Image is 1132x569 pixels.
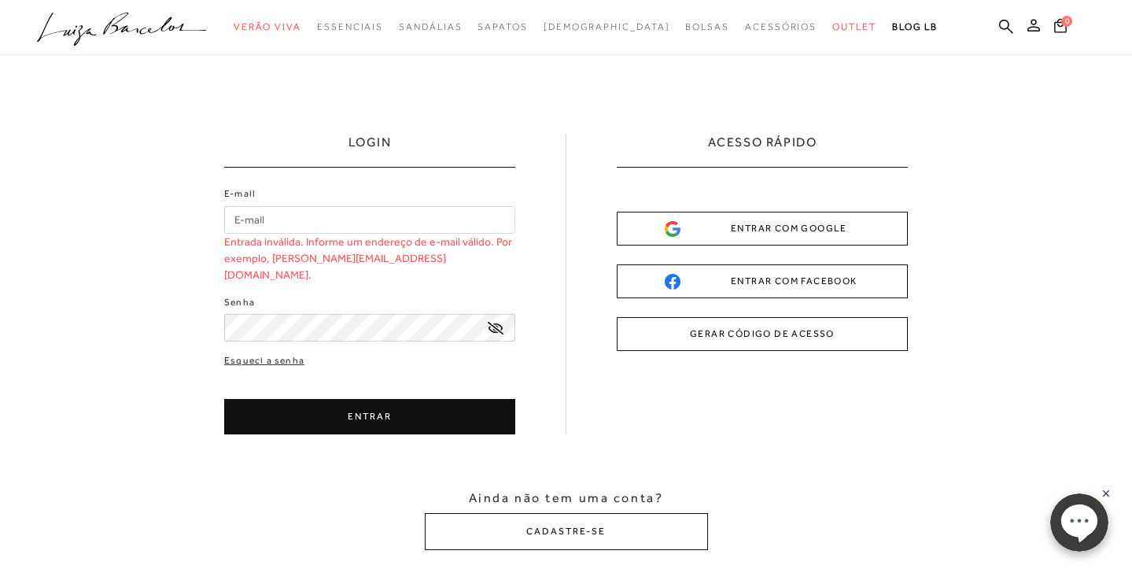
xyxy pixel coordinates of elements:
button: GERAR CÓDIGO DE ACESSO [617,317,908,351]
a: exibir senha [488,322,503,334]
span: Sandálias [399,21,462,32]
span: Entrada inválida. Informe um endereço de e-mail válido. Por exemplo, [PERSON_NAME][EMAIL_ADDRESS]... [224,234,515,283]
a: BLOG LB [892,13,938,42]
a: categoryNavScreenReaderText [399,13,462,42]
button: ENTRAR COM GOOGLE [617,212,908,246]
a: categoryNavScreenReaderText [685,13,729,42]
a: categoryNavScreenReaderText [234,13,301,42]
div: ENTRAR COM FACEBOOK [665,273,860,290]
span: Outlet [832,21,876,32]
h1: LOGIN [348,134,392,167]
span: BLOG LB [892,21,938,32]
span: Acessórios [745,21,817,32]
a: categoryNavScreenReaderText [317,13,383,42]
span: Essenciais [317,21,383,32]
h2: ACESSO RÁPIDO [708,134,817,167]
button: 0 [1049,17,1071,39]
div: ENTRAR COM GOOGLE [665,220,860,237]
label: E-mail [224,187,256,201]
span: 0 [1061,16,1072,27]
input: E-mail [224,206,515,234]
a: categoryNavScreenReaderText [832,13,876,42]
span: [DEMOGRAPHIC_DATA] [544,21,670,32]
a: Esqueci a senha [224,353,304,368]
a: categoryNavScreenReaderText [745,13,817,42]
button: CADASTRE-SE [425,513,708,550]
span: Ainda não tem uma conta? [469,490,663,507]
a: categoryNavScreenReaderText [478,13,527,42]
span: Sapatos [478,21,527,32]
a: noSubCategoriesText [544,13,670,42]
label: Senha [224,295,255,310]
span: Bolsas [685,21,729,32]
button: ENTRAR [224,399,515,434]
span: Verão Viva [234,21,301,32]
button: ENTRAR COM FACEBOOK [617,264,908,298]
